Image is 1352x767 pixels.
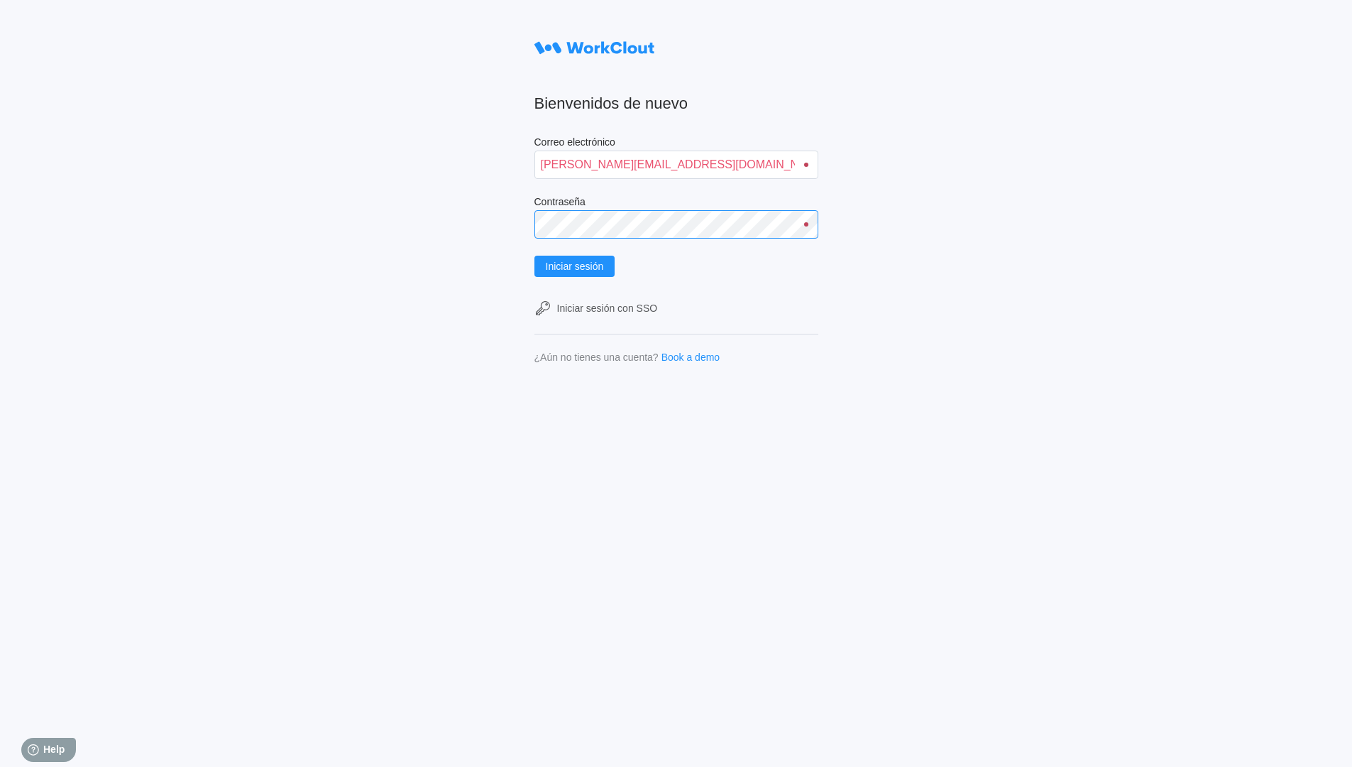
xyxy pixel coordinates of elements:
[534,352,659,363] div: ¿Aún no tienes una cuenta?
[534,136,818,151] label: Correo electrónico
[534,94,818,114] h2: Bienvenidos de nuevo
[534,256,615,277] button: Iniciar sesión
[557,303,658,314] div: Iniciar sesión con SSO
[546,261,604,271] span: Iniciar sesión
[534,300,818,317] a: Iniciar sesión con SSO
[661,352,720,363] a: Book a demo
[534,196,818,210] label: Contraseña
[534,151,818,179] input: Enter your email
